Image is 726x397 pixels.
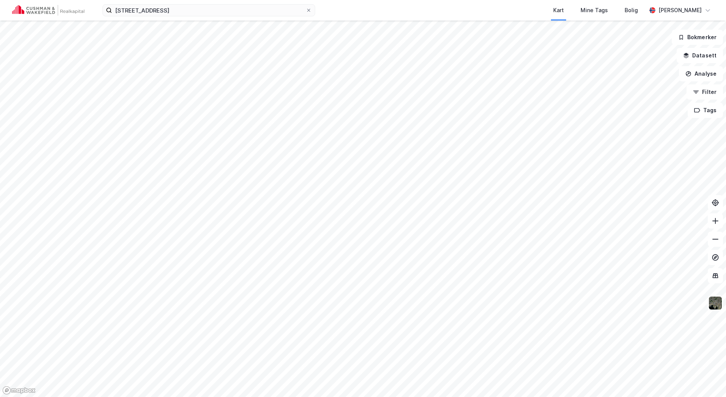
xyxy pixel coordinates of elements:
div: Bolig [625,6,638,15]
div: Kart [553,6,564,15]
button: Filter [687,84,723,100]
div: Mine Tags [581,6,608,15]
button: Datasett [677,48,723,63]
button: Analyse [679,66,723,81]
a: Mapbox homepage [2,386,36,395]
img: cushman-wakefield-realkapital-logo.202ea83816669bd177139c58696a8fa1.svg [12,5,84,16]
div: Kontrollprogram for chat [688,360,726,397]
img: 9k= [708,296,723,310]
button: Tags [688,103,723,118]
button: Bokmerker [672,30,723,45]
div: [PERSON_NAME] [658,6,702,15]
iframe: Chat Widget [688,360,726,397]
input: Søk på adresse, matrikkel, gårdeiere, leietakere eller personer [112,5,306,16]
